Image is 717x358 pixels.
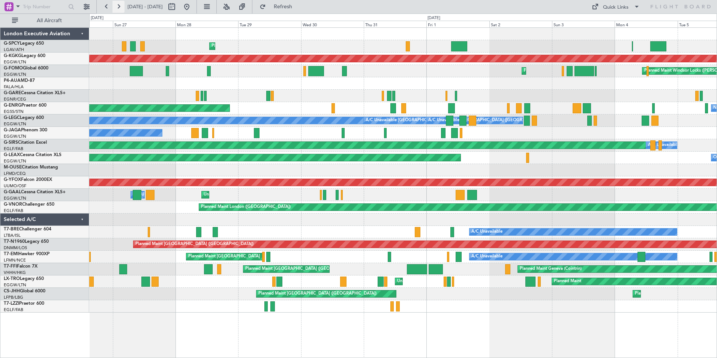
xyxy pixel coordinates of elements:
a: G-LEAXCessna Citation XLS [4,153,61,157]
div: Mon 4 [615,21,677,27]
a: T7-LZZIPraetor 600 [4,301,44,306]
span: G-SIRS [4,140,18,145]
div: Sat 2 [489,21,552,27]
a: EGGW/LTN [4,196,26,201]
button: Quick Links [588,1,643,13]
a: VHHH/HKG [4,270,26,275]
a: EGLF/FAB [4,208,23,214]
a: EGGW/LTN [4,72,26,77]
span: G-GAAL [4,190,21,194]
div: Planned Maint [GEOGRAPHIC_DATA] ([GEOGRAPHIC_DATA]) [258,288,376,299]
span: CS-JHH [4,289,20,293]
a: G-FOMOGlobal 6000 [4,66,48,71]
span: Refresh [267,4,299,9]
span: G-LEGC [4,116,20,120]
div: Sun 27 [113,21,175,27]
a: DNMM/LOS [4,245,27,251]
div: Planned Maint London ([GEOGRAPHIC_DATA]) [201,202,291,213]
span: G-JAGA [4,128,21,132]
div: Unplanned Maint [GEOGRAPHIC_DATA] ([GEOGRAPHIC_DATA]) [204,189,327,200]
div: Tue 29 [238,21,301,27]
a: EGLF/FAB [4,307,23,313]
div: A/C Unavailable [GEOGRAPHIC_DATA] ([GEOGRAPHIC_DATA]) [366,115,487,126]
a: T7-N1960Legacy 650 [4,239,49,244]
input: Trip Number [23,1,66,12]
a: G-SPCYLegacy 650 [4,41,44,46]
button: Refresh [256,1,301,13]
a: LFMD/CEQ [4,171,25,176]
span: G-FOMO [4,66,23,71]
a: EGNR/CEG [4,96,26,102]
div: A/C Unavailable [GEOGRAPHIC_DATA] ([GEOGRAPHIC_DATA]) [428,115,550,126]
div: A/C Unavailable [471,226,502,238]
span: G-SPCY [4,41,20,46]
a: P4-AUAMD-87 [4,78,35,83]
a: EGLF/FAB [4,146,23,152]
span: P4-AUA [4,78,21,83]
a: EGGW/LTN [4,282,26,288]
span: T7-N1960 [4,239,25,244]
a: CS-JHHGlobal 6000 [4,289,45,293]
div: Fri 1 [426,21,489,27]
a: T7-BREChallenger 604 [4,227,51,232]
span: [DATE] - [DATE] [127,3,163,10]
div: Planned Maint [554,276,581,287]
span: G-GARE [4,91,21,95]
div: Sun 3 [552,21,615,27]
span: T7-LZZI [4,301,19,306]
a: LFMN/NCE [4,257,26,263]
div: Planned Maint [GEOGRAPHIC_DATA] ([GEOGRAPHIC_DATA]) [135,239,253,250]
div: Planned Maint [GEOGRAPHIC_DATA] ([GEOGRAPHIC_DATA] Intl) [245,263,370,275]
span: G-YFOX [4,177,21,182]
span: M-OUSE [4,165,22,170]
a: EGGW/LTN [4,59,26,65]
a: LTBA/ISL [4,233,21,238]
a: M-OUSECitation Mustang [4,165,58,170]
span: T7-EMI [4,252,18,256]
div: Planned Maint [GEOGRAPHIC_DATA] [188,251,260,262]
span: T7-BRE [4,227,19,232]
a: G-YFOXFalcon 2000EX [4,177,52,182]
div: Unplanned Maint [GEOGRAPHIC_DATA] ([GEOGRAPHIC_DATA]) [397,276,520,287]
div: Planned Maint Geneva (Cointrin) [520,263,582,275]
a: G-JAGAPhenom 300 [4,128,47,132]
a: EGGW/LTN [4,158,26,164]
div: Planned Maint [GEOGRAPHIC_DATA] [524,65,595,77]
div: A/C Unavailable [471,251,502,262]
a: LFPB/LBG [4,295,23,300]
a: FALA/HLA [4,84,24,90]
a: EGGW/LTN [4,121,26,127]
span: G-LEAX [4,153,20,157]
div: Quick Links [603,4,628,11]
div: [DATE] [427,15,440,21]
a: G-VNORChallenger 650 [4,202,54,207]
div: Mon 28 [175,21,238,27]
a: LGAV/ATH [4,47,24,53]
a: T7-EMIHawker 900XP [4,252,49,256]
span: All Aircraft [19,18,79,23]
span: LX-TRO [4,277,20,281]
span: G-KGKG [4,54,21,58]
div: Planned Maint Athens ([PERSON_NAME] Intl) [211,41,298,52]
span: G-ENRG [4,103,21,108]
div: Thu 31 [364,21,426,27]
span: T7-FFI [4,264,17,269]
a: UUMO/OSF [4,183,26,189]
a: G-GAALCessna Citation XLS+ [4,190,66,194]
div: A/C Unavailable [648,140,679,151]
a: G-GARECessna Citation XLS+ [4,91,66,95]
a: LX-TROLegacy 650 [4,277,44,281]
div: Wed 30 [301,21,364,27]
div: [DATE] [91,15,103,21]
span: G-VNOR [4,202,22,207]
button: All Aircraft [8,15,81,27]
a: EGGW/LTN [4,134,26,139]
a: T7-FFIFalcon 7X [4,264,37,269]
a: G-SIRSCitation Excel [4,140,47,145]
a: G-KGKGLegacy 600 [4,54,45,58]
a: G-LEGCLegacy 600 [4,116,44,120]
a: G-ENRGPraetor 600 [4,103,46,108]
a: EGSS/STN [4,109,24,114]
